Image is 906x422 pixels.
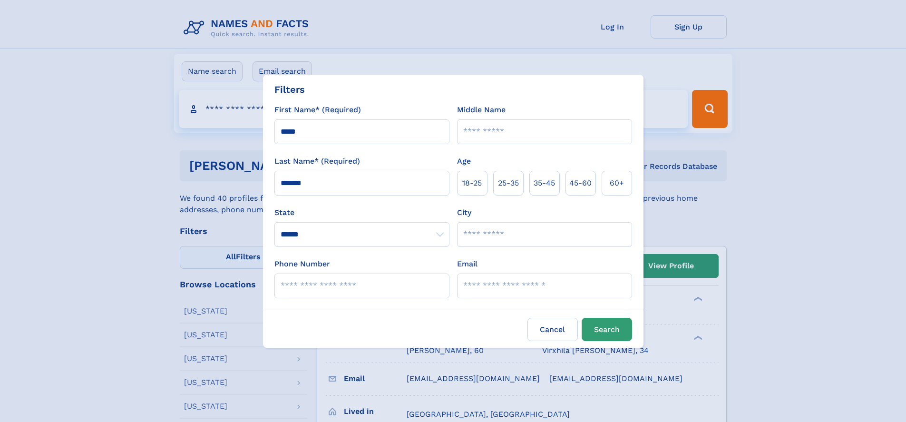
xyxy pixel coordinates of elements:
[457,258,477,270] label: Email
[582,318,632,341] button: Search
[274,156,360,167] label: Last Name* (Required)
[457,207,471,218] label: City
[534,177,555,189] span: 35‑45
[462,177,482,189] span: 18‑25
[274,82,305,97] div: Filters
[274,104,361,116] label: First Name* (Required)
[610,177,624,189] span: 60+
[457,104,506,116] label: Middle Name
[274,258,330,270] label: Phone Number
[527,318,578,341] label: Cancel
[569,177,592,189] span: 45‑60
[274,207,449,218] label: State
[457,156,471,167] label: Age
[498,177,519,189] span: 25‑35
